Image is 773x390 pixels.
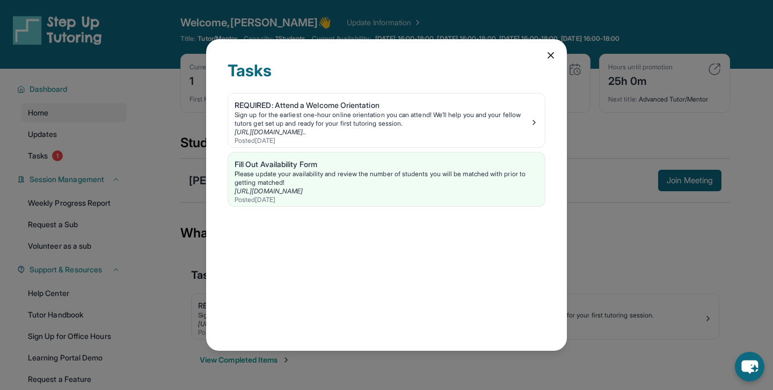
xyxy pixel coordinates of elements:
[228,153,545,206] a: Fill Out Availability FormPlease update your availability and review the number of students you w...
[235,187,303,195] a: [URL][DOMAIN_NAME]
[235,100,530,111] div: REQUIRED: Attend a Welcome Orientation
[228,93,545,147] a: REQUIRED: Attend a Welcome OrientationSign up for the earliest one-hour online orientation you ca...
[235,136,530,145] div: Posted [DATE]
[235,159,538,170] div: Fill Out Availability Form
[235,111,530,128] div: Sign up for the earliest one-hour online orientation you can attend! We’ll help you and your fell...
[235,170,538,187] div: Please update your availability and review the number of students you will be matched with prior ...
[228,61,545,93] div: Tasks
[235,196,538,204] div: Posted [DATE]
[735,352,764,381] button: chat-button
[235,128,306,136] a: [URL][DOMAIN_NAME]..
